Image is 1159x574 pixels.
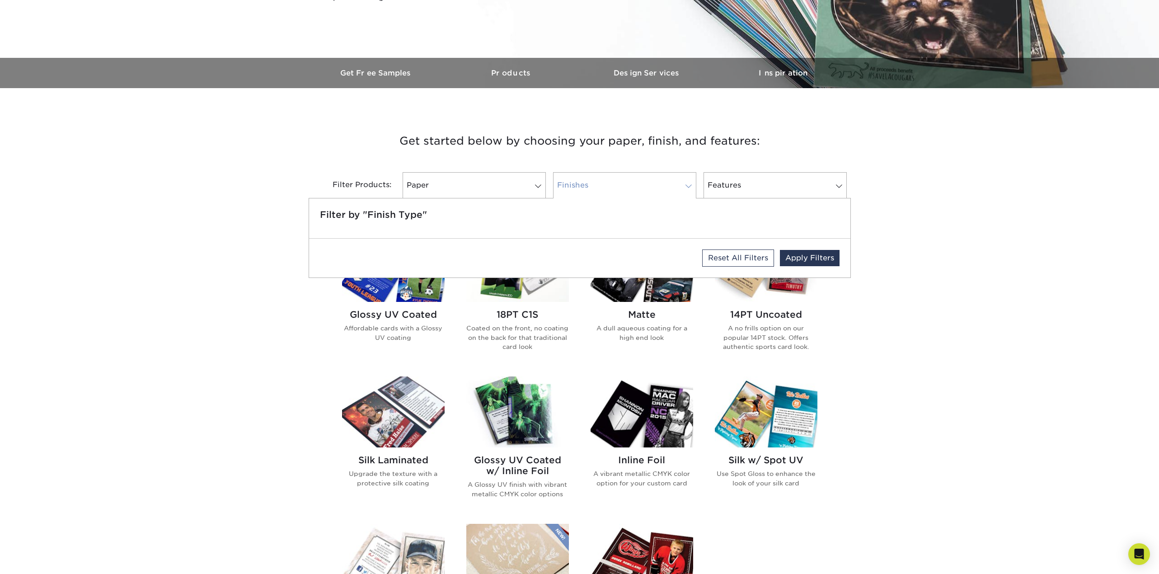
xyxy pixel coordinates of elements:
a: Design Services [580,58,715,88]
div: Filter Products: [309,172,399,198]
a: Products [444,58,580,88]
img: Silk Laminated Trading Cards [342,376,445,447]
p: Coated on the front, no coating on the back for that traditional card look [466,324,569,351]
h3: Get started below by choosing your paper, finish, and features: [315,121,844,161]
h2: 14PT Uncoated [715,309,817,320]
p: Affordable cards with a Glossy UV coating [342,324,445,342]
p: Use Spot Gloss to enhance the look of your silk card [715,469,817,488]
a: Finishes [553,172,696,198]
a: Apply Filters [780,250,840,266]
a: Reset All Filters [702,249,774,267]
h2: Glossy UV Coated [342,309,445,320]
a: 18PT C1S Trading Cards 18PT C1S Coated on the front, no coating on the back for that traditional ... [466,231,569,366]
p: A vibrant metallic CMYK color option for your custom card [591,469,693,488]
a: Silk Laminated Trading Cards Silk Laminated Upgrade the texture with a protective silk coating [342,376,445,513]
h2: 18PT C1S [466,309,569,320]
h3: Design Services [580,69,715,77]
h3: Inspiration [715,69,851,77]
h2: Glossy UV Coated w/ Inline Foil [466,455,569,476]
img: Silk w/ Spot UV Trading Cards [715,376,817,447]
a: Features [704,172,847,198]
a: Glossy UV Coated Trading Cards Glossy UV Coated Affordable cards with a Glossy UV coating [342,231,445,366]
p: Upgrade the texture with a protective silk coating [342,469,445,488]
img: Inline Foil Trading Cards [591,376,693,447]
a: Paper [403,172,546,198]
h2: Silk w/ Spot UV [715,455,817,466]
a: Glossy UV Coated w/ Inline Foil Trading Cards Glossy UV Coated w/ Inline Foil A Glossy UV finish ... [466,376,569,513]
a: Matte Trading Cards Matte A dull aqueous coating for a high end look [591,231,693,366]
p: A Glossy UV finish with vibrant metallic CMYK color options [466,480,569,499]
h2: Inline Foil [591,455,693,466]
h5: Filter by "Finish Type" [320,209,840,220]
div: Open Intercom Messenger [1128,543,1150,565]
a: 14PT Uncoated Trading Cards 14PT Uncoated A no frills option on our popular 14PT stock. Offers au... [715,231,817,366]
h2: Matte [591,309,693,320]
a: Silk w/ Spot UV Trading Cards Silk w/ Spot UV Use Spot Gloss to enhance the look of your silk card [715,376,817,513]
img: Glossy UV Coated w/ Inline Foil Trading Cards [466,376,569,447]
a: Get Free Samples [309,58,444,88]
a: Inspiration [715,58,851,88]
img: New Product [546,524,569,551]
h3: Products [444,69,580,77]
a: Inline Foil Trading Cards Inline Foil A vibrant metallic CMYK color option for your custom card [591,376,693,513]
p: A dull aqueous coating for a high end look [591,324,693,342]
p: A no frills option on our popular 14PT stock. Offers authentic sports card look. [715,324,817,351]
h3: Get Free Samples [309,69,444,77]
h2: Silk Laminated [342,455,445,466]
